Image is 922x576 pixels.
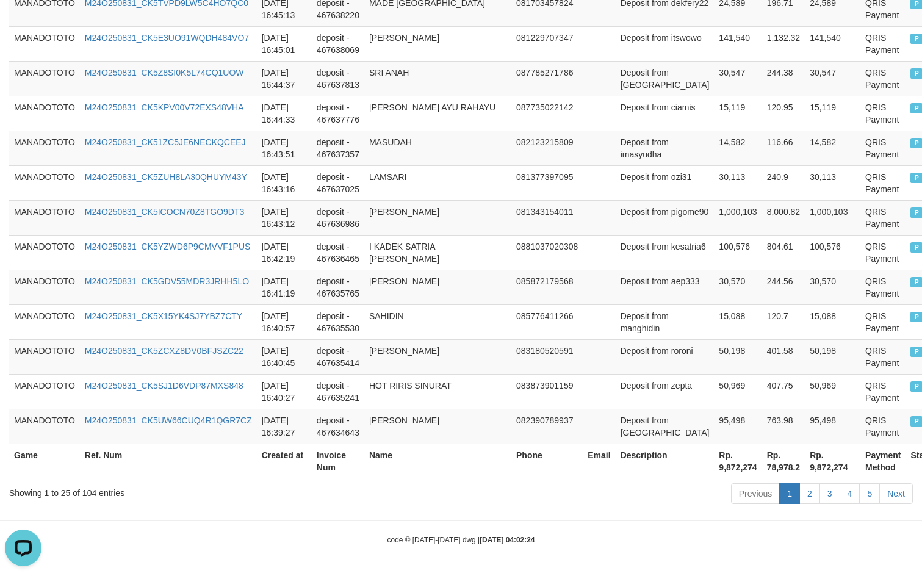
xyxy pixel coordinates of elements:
td: deposit - 467636465 [312,235,364,270]
td: deposit - 467635241 [312,374,364,409]
td: 14,582 [714,131,762,165]
button: Open LiveChat chat widget [5,5,41,41]
td: Deposit from pigome90 [616,200,715,235]
td: Deposit from kesatria6 [616,235,715,270]
td: QRIS Payment [860,131,906,165]
th: Email [583,444,615,478]
td: 244.38 [762,61,805,96]
td: 120.7 [762,304,805,339]
td: MANADOTOTO [9,61,80,96]
td: deposit - 467637776 [312,96,364,131]
div: Showing 1 to 25 of 104 entries [9,482,375,499]
a: M24O250831_CK5Z8SI0K5L74CQ1UOW [85,68,244,77]
td: QRIS Payment [860,304,906,339]
td: 804.61 [762,235,805,270]
td: [DATE] 16:45:01 [257,26,312,61]
td: [PERSON_NAME] [364,200,511,235]
td: deposit - 467637025 [312,165,364,200]
td: deposit - 467636986 [312,200,364,235]
td: 763.98 [762,409,805,444]
td: [DATE] 16:41:19 [257,270,312,304]
td: MANADOTOTO [9,26,80,61]
th: Payment Method [860,444,906,478]
td: 50,198 [805,339,860,374]
small: code © [DATE]-[DATE] dwg | [387,536,535,544]
td: 082390789937 [511,409,583,444]
a: Previous [731,483,780,504]
td: [DATE] 16:40:27 [257,374,312,409]
td: 407.75 [762,374,805,409]
td: 087785271786 [511,61,583,96]
td: Deposit from manghidin [616,304,715,339]
td: deposit - 467634643 [312,409,364,444]
td: 083180520591 [511,339,583,374]
td: QRIS Payment [860,96,906,131]
th: Rp. 78,978.2 [762,444,805,478]
td: MANADOTOTO [9,200,80,235]
td: QRIS Payment [860,200,906,235]
td: 083873901159 [511,374,583,409]
td: [DATE] 16:43:51 [257,131,312,165]
a: M24O250831_CK51ZC5JE6NECKQCEEJ [85,137,246,147]
td: deposit - 467638069 [312,26,364,61]
td: Deposit from aep333 [616,270,715,304]
a: M24O250831_CK5X15YK4SJ7YBZ7CTY [85,311,242,321]
td: [DATE] 16:43:16 [257,165,312,200]
td: Deposit from ozi31 [616,165,715,200]
td: 15,119 [805,96,860,131]
td: Deposit from itswowo [616,26,715,61]
td: 081343154011 [511,200,583,235]
td: 30,547 [714,61,762,96]
td: 50,969 [805,374,860,409]
a: M24O250831_CK5YZWD6P9CMVVF1PUS [85,242,251,251]
td: 95,498 [714,409,762,444]
td: MANADOTOTO [9,270,80,304]
td: LAMSARI [364,165,511,200]
td: [DATE] 16:44:37 [257,61,312,96]
td: 14,582 [805,131,860,165]
a: 5 [859,483,880,504]
td: deposit - 467635414 [312,339,364,374]
td: 8,000.82 [762,200,805,235]
td: [DATE] 16:39:27 [257,409,312,444]
a: 1 [779,483,800,504]
td: [DATE] 16:44:33 [257,96,312,131]
td: 240.9 [762,165,805,200]
td: 244.56 [762,270,805,304]
td: 95,498 [805,409,860,444]
td: 141,540 [714,26,762,61]
td: 15,088 [805,304,860,339]
a: M24O250831_CK5ZUH8LA30QHUYM43Y [85,172,247,182]
td: QRIS Payment [860,61,906,96]
th: Phone [511,444,583,478]
td: MASUDAH [364,131,511,165]
a: M24O250831_CK5E3UO91WQDH484VO7 [85,33,249,43]
td: SAHIDIN [364,304,511,339]
td: QRIS Payment [860,235,906,270]
th: Description [616,444,715,478]
td: 1,132.32 [762,26,805,61]
td: 116.66 [762,131,805,165]
a: 4 [840,483,860,504]
td: Deposit from imasyudha [616,131,715,165]
td: MANADOTOTO [9,165,80,200]
td: 30,570 [805,270,860,304]
th: Ref. Num [80,444,257,478]
a: Next [879,483,913,504]
td: 15,088 [714,304,762,339]
a: M24O250831_CK5ZCXZ8DV0BFJSZC22 [85,346,243,356]
td: 401.58 [762,339,805,374]
td: [PERSON_NAME] [364,26,511,61]
td: QRIS Payment [860,270,906,304]
td: QRIS Payment [860,339,906,374]
td: Deposit from ciamis [616,96,715,131]
td: 50,969 [714,374,762,409]
a: 2 [799,483,820,504]
a: M24O250831_CK5UW66CUQ4R1QGR7CZ [85,416,252,425]
a: 3 [819,483,840,504]
a: M24O250831_CK5ICOCN70Z8TGO9DT3 [85,207,244,217]
td: 120.95 [762,96,805,131]
td: [PERSON_NAME] [364,339,511,374]
a: M24O250831_CK5SJ1D6VDP87MXS848 [85,381,243,391]
td: [DATE] 16:42:19 [257,235,312,270]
